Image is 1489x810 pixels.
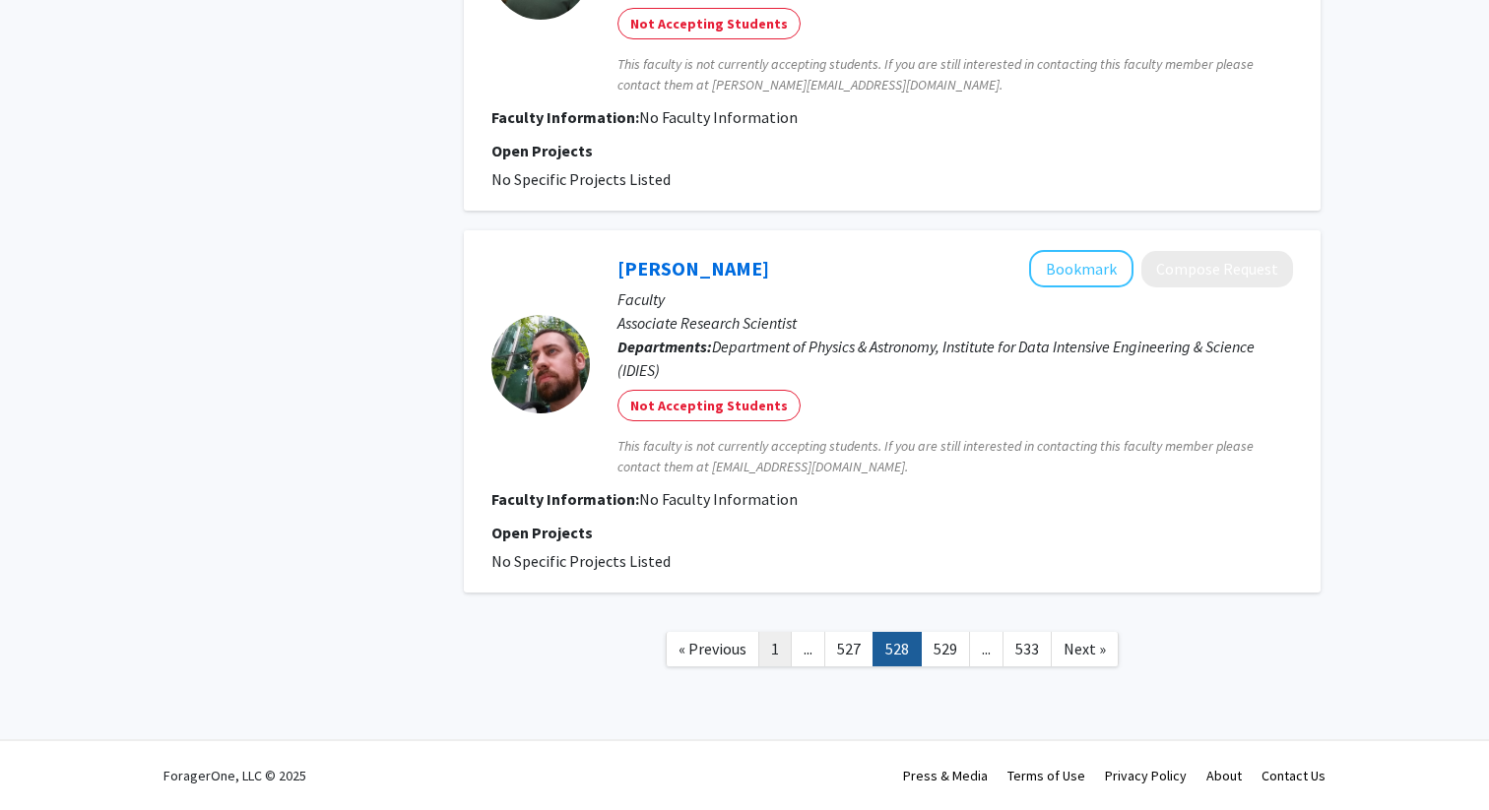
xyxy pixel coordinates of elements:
[617,287,1293,311] p: Faculty
[982,639,991,658] span: ...
[1051,632,1119,666] a: Next
[1105,767,1187,784] a: Privacy Policy
[639,107,798,127] span: No Faculty Information
[1003,632,1052,666] a: 533
[824,632,874,666] a: 527
[1007,767,1085,784] a: Terms of Use
[491,551,671,571] span: No Specific Projects Listed
[617,390,801,421] mat-chip: Not Accepting Students
[903,767,988,784] a: Press & Media
[491,489,639,509] b: Faculty Information:
[617,436,1293,477] span: This faculty is not currently accepting students. If you are still interested in contacting this ...
[617,311,1293,335] p: Associate Research Scientist
[679,639,746,658] span: « Previous
[491,169,671,189] span: No Specific Projects Listed
[491,521,1293,544] p: Open Projects
[666,632,759,666] a: Previous
[491,139,1293,162] p: Open Projects
[617,54,1293,95] span: This faculty is not currently accepting students. If you are still interested in contacting this ...
[1141,251,1293,287] button: Compose Request to Arik Mitschang
[491,107,639,127] b: Faculty Information:
[1029,250,1133,287] button: Add Arik Mitschang to Bookmarks
[15,721,84,795] iframe: Chat
[873,632,922,666] a: 528
[163,741,306,810] div: ForagerOne, LLC © 2025
[758,632,792,666] a: 1
[1064,639,1106,658] span: Next »
[617,8,801,39] mat-chip: Not Accepting Students
[639,489,798,509] span: No Faculty Information
[617,337,712,356] b: Departments:
[1206,767,1242,784] a: About
[464,612,1321,692] nav: Page navigation
[617,256,769,280] a: [PERSON_NAME]
[617,337,1255,380] span: Department of Physics & Astronomy, Institute for Data Intensive Engineering & Science (IDIES)
[1262,767,1326,784] a: Contact Us
[804,639,812,658] span: ...
[921,632,970,666] a: 529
